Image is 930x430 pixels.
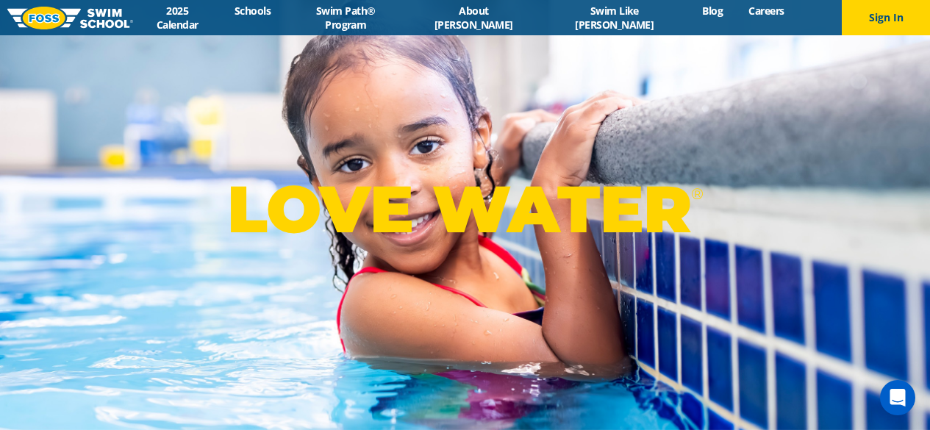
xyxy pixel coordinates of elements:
[540,4,690,32] a: Swim Like [PERSON_NAME]
[284,4,408,32] a: Swim Path® Program
[736,4,797,18] a: Careers
[227,170,703,248] p: LOVE WATER
[408,4,540,32] a: About [PERSON_NAME]
[133,4,222,32] a: 2025 Calendar
[7,7,133,29] img: FOSS Swim School Logo
[690,4,736,18] a: Blog
[222,4,284,18] a: Schools
[691,184,703,203] sup: ®
[880,380,915,415] div: Open Intercom Messenger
